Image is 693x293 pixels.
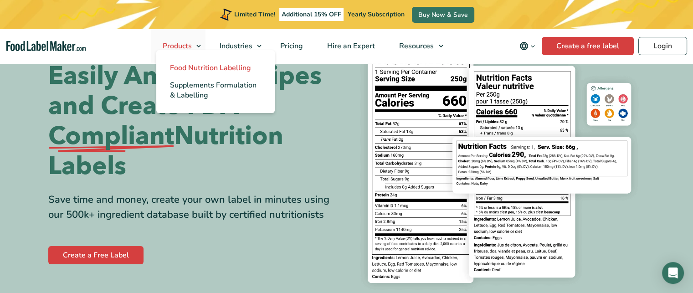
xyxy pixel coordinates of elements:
a: Hire an Expert [315,29,385,63]
span: Compliant [48,121,174,151]
a: Products [151,29,205,63]
span: Limited Time! [234,10,275,19]
a: Food Label Maker homepage [6,41,86,51]
a: Create a free label [542,37,634,55]
span: Products [160,41,193,51]
a: Supplements Formulation & Labelling [156,77,275,104]
a: Pricing [268,29,313,63]
span: Industries [217,41,253,51]
button: Change language [513,37,542,55]
a: Industries [208,29,266,63]
a: Food Nutrition Labelling [156,59,275,77]
h1: Easily Analyze Recipes and Create FDA Nutrition Labels [48,61,340,181]
div: Open Intercom Messenger [662,262,684,284]
span: Resources [396,41,435,51]
span: Supplements Formulation & Labelling [170,80,257,100]
span: Hire an Expert [324,41,376,51]
span: Food Nutrition Labelling [170,63,251,73]
div: Save time and money, create your own label in minutes using our 500k+ ingredient database built b... [48,192,340,222]
span: Pricing [277,41,304,51]
span: Yearly Subscription [348,10,405,19]
span: Additional 15% OFF [279,8,344,21]
a: Buy Now & Save [412,7,474,23]
a: Login [638,37,687,55]
a: Create a Free Label [48,246,144,264]
a: Resources [387,29,447,63]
